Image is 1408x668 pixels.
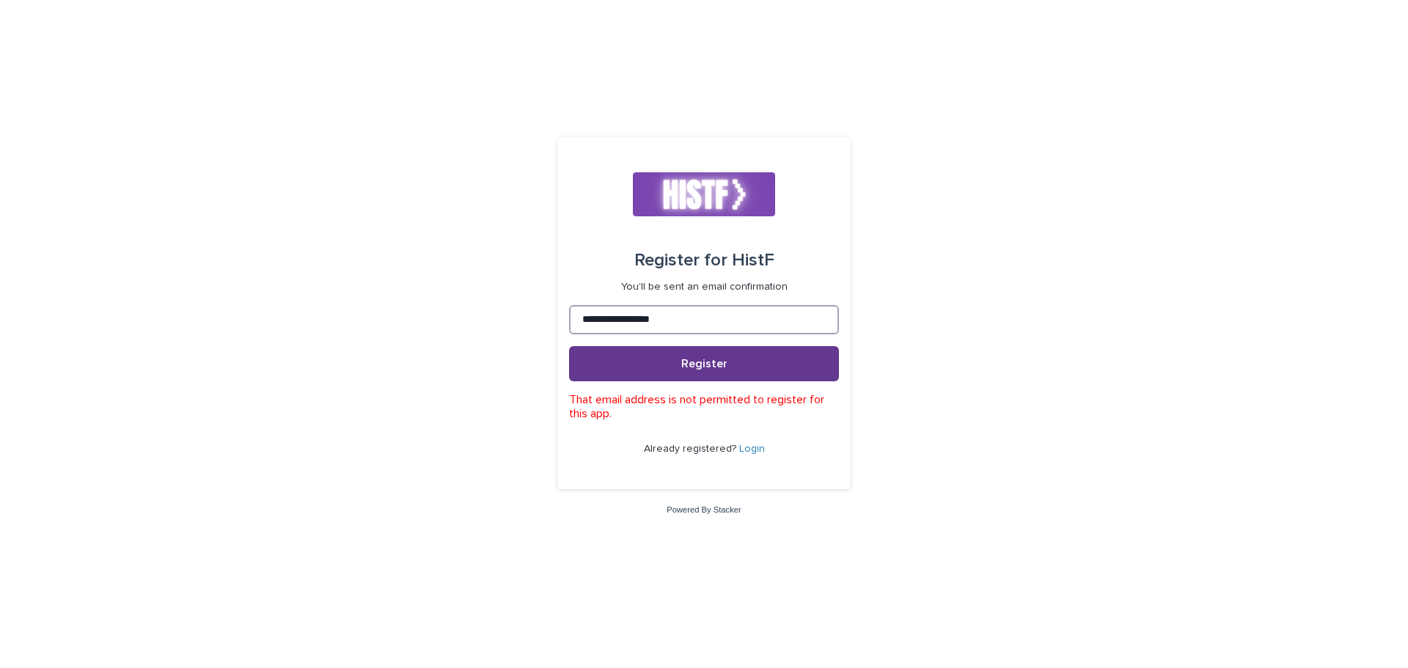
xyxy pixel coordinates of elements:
[634,252,727,269] span: Register for
[569,393,839,421] p: That email address is not permitted to register for this app.
[667,505,741,514] a: Powered By Stacker
[739,444,765,454] a: Login
[621,281,788,293] p: You'll be sent an email confirmation
[681,358,727,370] span: Register
[644,444,739,454] span: Already registered?
[633,172,776,216] img: k2lX6XtKT2uGl0LI8IDL
[569,346,839,381] button: Register
[634,240,774,281] div: HistF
